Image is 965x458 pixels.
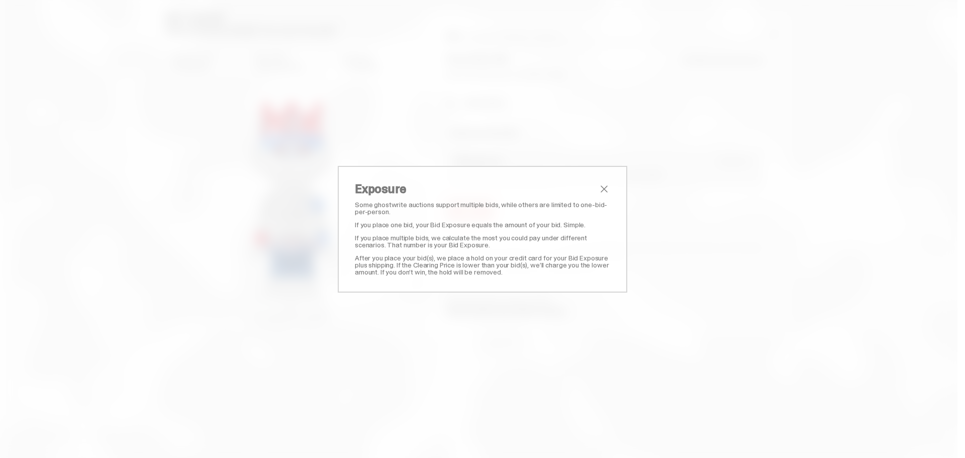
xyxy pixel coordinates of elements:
[355,201,610,215] p: Some ghostwrite auctions support multiple bids, while others are limited to one-bid-per-person.
[598,183,610,195] button: close
[355,221,610,228] p: If you place one bid, your Bid Exposure equals the amount of your bid. Simple.
[355,183,598,195] h2: Exposure
[355,254,610,276] p: After you place your bid(s), we place a hold on your credit card for your Bid Exposure plus shipp...
[355,234,610,248] p: If you place multiple bids, we calculate the most you could pay under different scenarios. That n...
